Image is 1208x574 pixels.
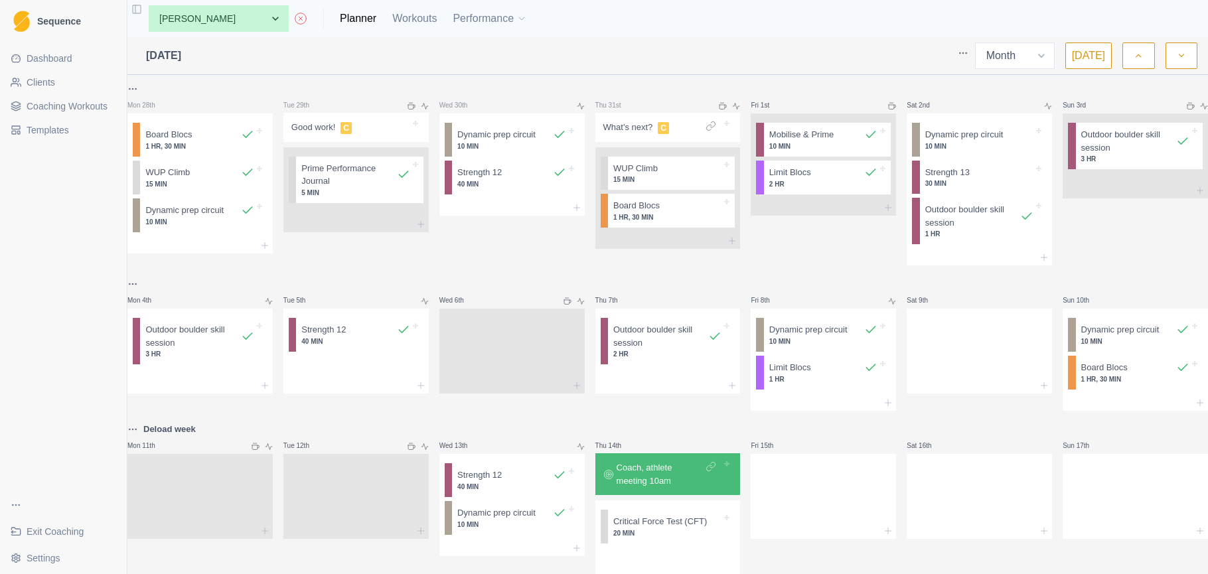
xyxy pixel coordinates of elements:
p: Mon 28th [127,100,167,110]
div: Board Blocs1 HR, 30 MIN [601,194,735,228]
span: Templates [27,123,69,137]
p: Strength 12 [301,323,346,336]
p: 40 MIN [457,179,566,189]
p: 2 HR [769,179,877,189]
p: Outdoor boulder skill session [613,323,708,349]
p: Limit Blocs [769,361,811,374]
p: Sat 2nd [907,100,946,110]
div: Dynamic prep circuit10 MIN [445,501,579,535]
div: Outdoor boulder skill session2 HR [601,318,735,364]
a: Clients [5,72,121,93]
p: 1 HR [769,374,877,384]
p: Dynamic prep circuit [145,204,224,217]
p: 5 MIN [301,188,410,198]
p: Strength 12 [457,166,502,179]
p: 1 HR, 30 MIN [145,141,254,151]
p: WUP Climb [145,166,190,179]
div: Dynamic prep circuit10 MIN [756,318,891,352]
a: Dashboard [5,48,121,69]
p: Limit Blocs [769,166,811,179]
p: Dynamic prep circuit [769,323,848,336]
a: Planner [340,11,376,27]
p: Board Blocs [613,199,660,212]
p: Wed 30th [439,100,479,110]
div: WUP Climb15 MIN [601,157,735,190]
p: Thu 14th [595,441,635,451]
p: Sat 9th [907,295,946,305]
p: Sun 10th [1063,295,1102,305]
p: 40 MIN [457,482,566,492]
div: Outdoor boulder skill session1 HR [912,198,1047,244]
div: Outdoor boulder skill session3 HR [1068,123,1203,169]
button: Performance [453,5,527,32]
p: 15 MIN [145,179,254,189]
p: Coach, athlete meeting 10am [617,461,704,487]
span: C [340,122,352,134]
div: Good work!C [283,113,429,142]
p: Outdoor boulder skill session [145,323,240,349]
p: Wed 13th [439,441,479,451]
div: Limit Blocs1 HR [756,356,891,390]
div: Outdoor boulder skill session3 HR [133,318,267,364]
p: Fri 8th [751,295,791,305]
img: Logo [13,11,30,33]
p: Thu 31st [595,100,635,110]
p: Board Blocs [1081,361,1128,374]
span: Clients [27,76,55,89]
p: Wed 6th [439,295,479,305]
button: [DATE] [1065,42,1112,69]
p: Deload week [143,423,196,436]
p: 10 MIN [769,336,877,346]
span: Exit Coaching [27,525,84,538]
div: Board Blocs1 HR, 30 MIN [1068,356,1203,390]
span: Coaching Workouts [27,100,108,113]
p: Outdoor boulder skill session [1081,128,1176,154]
p: Dynamic prep circuit [457,506,536,520]
p: Strength 12 [457,468,502,482]
p: 10 MIN [769,141,877,151]
p: 30 MIN [925,179,1033,188]
p: Sun 17th [1063,441,1102,451]
p: WUP Climb [613,162,658,175]
p: Mobilise & Prime [769,128,834,141]
p: Critical Force Test (CFT) [613,515,707,528]
p: 1 HR [925,229,1033,239]
div: WUP Climb15 MIN [133,161,267,194]
div: Coach, athlete meeting 10am [595,453,741,495]
p: 10 MIN [925,141,1033,151]
div: Prime Performance Journal5 MIN [289,157,423,203]
div: Strength 1240 MIN [445,463,579,497]
p: Strength 13 [925,166,970,179]
p: 1 HR, 30 MIN [613,212,721,222]
p: 3 HR [1081,154,1189,164]
div: Strength 1240 MIN [289,318,423,352]
p: 40 MIN [301,336,410,346]
p: 10 MIN [1081,336,1189,346]
p: Mon 11th [127,441,167,451]
p: Good work! [291,121,335,134]
div: Dynamic prep circuit10 MIN [1068,318,1203,352]
div: Strength 1330 MIN [912,161,1047,194]
div: Strength 1240 MIN [445,161,579,194]
a: Workouts [392,11,437,27]
p: 2 HR [613,349,721,359]
span: [DATE] [146,48,181,64]
p: Sun 3rd [1063,100,1102,110]
p: 10 MIN [457,141,566,151]
a: LogoSequence [5,5,121,37]
p: Outdoor boulder skill session [925,203,1020,229]
p: Dynamic prep circuit [1081,323,1160,336]
button: Settings [5,547,121,569]
span: Dashboard [27,52,72,65]
p: Thu 7th [595,295,635,305]
div: What's next?C [595,113,741,142]
p: 15 MIN [613,175,721,184]
p: What's next? [603,121,653,134]
a: Coaching Workouts [5,96,121,117]
div: Limit Blocs2 HR [756,161,891,194]
a: Templates [5,119,121,141]
span: C [658,122,669,134]
p: Prime Performance Journal [301,162,396,188]
p: 1 HR, 30 MIN [1081,374,1189,384]
p: Board Blocs [145,128,192,141]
